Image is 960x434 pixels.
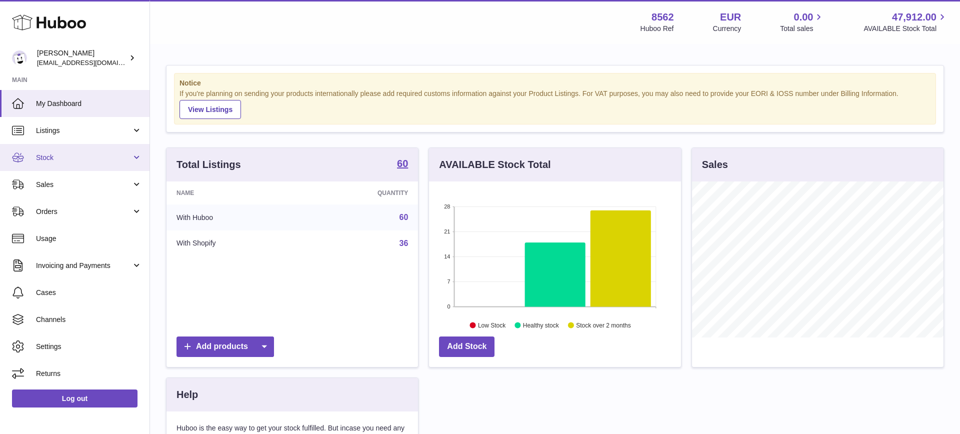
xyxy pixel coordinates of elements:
a: Log out [12,389,137,407]
th: Name [166,181,302,204]
text: 28 [444,203,450,209]
span: Channels [36,315,142,324]
h3: Help [176,388,198,401]
span: Sales [36,180,131,189]
div: [PERSON_NAME] [37,48,127,67]
span: Total sales [780,24,824,33]
span: Cases [36,288,142,297]
h3: Sales [702,158,728,171]
strong: 60 [397,158,408,168]
strong: Notice [179,78,930,88]
td: With Huboo [166,204,302,230]
a: Add Stock [439,336,494,357]
text: 14 [444,253,450,259]
th: Quantity [302,181,418,204]
text: 7 [447,278,450,284]
span: Listings [36,126,131,135]
span: Settings [36,342,142,351]
img: fumi@codeofbell.com [12,50,27,65]
h3: AVAILABLE Stock Total [439,158,550,171]
div: If you're planning on sending your products internationally please add required customs informati... [179,89,930,119]
a: View Listings [179,100,241,119]
strong: 8562 [651,10,674,24]
a: 36 [399,239,408,247]
text: 0 [447,303,450,309]
span: AVAILABLE Stock Total [863,24,948,33]
span: [EMAIL_ADDRESS][DOMAIN_NAME] [37,58,147,66]
h3: Total Listings [176,158,241,171]
span: Usage [36,234,142,243]
text: Low Stock [478,321,506,328]
a: 60 [397,158,408,170]
a: 47,912.00 AVAILABLE Stock Total [863,10,948,33]
span: My Dashboard [36,99,142,108]
a: 60 [399,213,408,221]
strong: EUR [720,10,741,24]
span: Returns [36,369,142,378]
a: Add products [176,336,274,357]
div: Currency [713,24,741,33]
text: 21 [444,228,450,234]
text: Healthy stock [523,321,559,328]
span: 0.00 [794,10,813,24]
span: Orders [36,207,131,216]
span: Stock [36,153,131,162]
span: 47,912.00 [892,10,936,24]
span: Invoicing and Payments [36,261,131,270]
td: With Shopify [166,230,302,256]
a: 0.00 Total sales [780,10,824,33]
div: Huboo Ref [640,24,674,33]
text: Stock over 2 months [576,321,631,328]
